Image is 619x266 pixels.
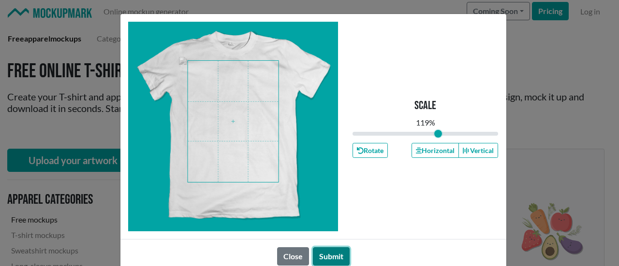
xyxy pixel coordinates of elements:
[313,247,350,266] button: Submit
[277,247,309,266] button: Close
[458,143,498,158] button: Vertical
[416,117,435,128] div: 119 %
[353,143,388,158] button: Rotate
[412,143,459,158] button: Horizontal
[414,99,436,113] p: Scale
